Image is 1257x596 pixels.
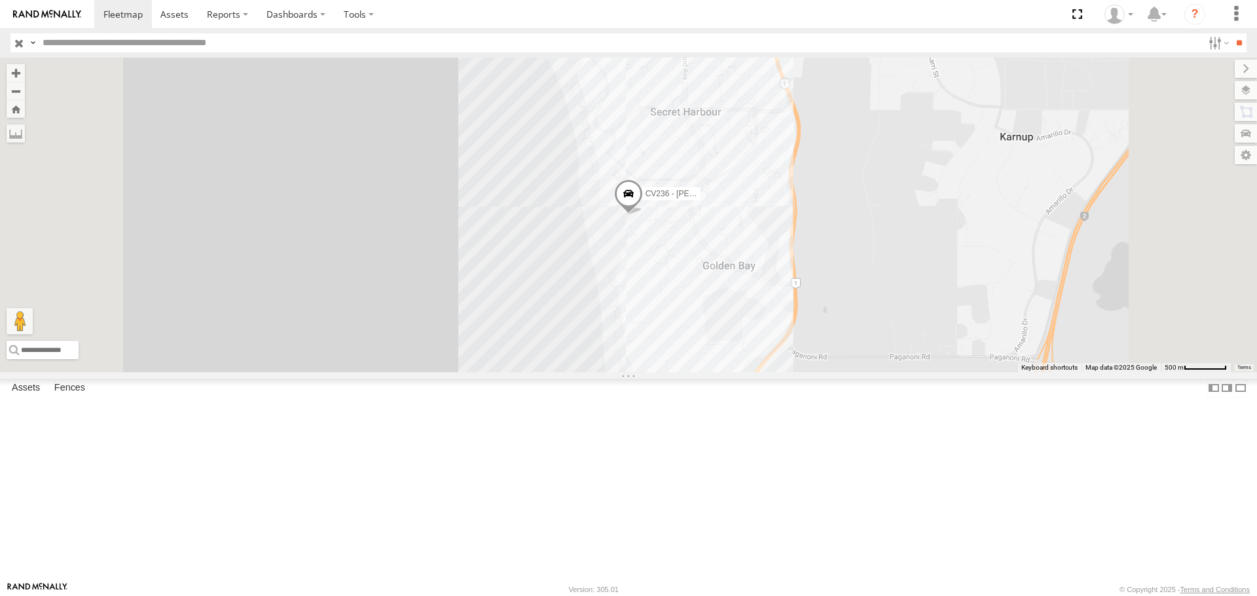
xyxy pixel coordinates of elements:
[48,379,92,398] label: Fences
[5,379,46,398] label: Assets
[1184,4,1205,25] i: ?
[1237,364,1251,370] a: Terms
[7,64,25,82] button: Zoom in
[1165,364,1184,371] span: 500 m
[7,583,67,596] a: Visit our Website
[1120,586,1250,593] div: © Copyright 2025 -
[1180,586,1250,593] a: Terms and Conditions
[1085,364,1157,371] span: Map data ©2025 Google
[1234,379,1247,398] label: Hide Summary Table
[7,124,25,143] label: Measure
[1207,379,1220,398] label: Dock Summary Table to the Left
[646,189,741,198] span: CV236 - [PERSON_NAME]
[7,82,25,100] button: Zoom out
[27,33,38,52] label: Search Query
[1235,146,1257,164] label: Map Settings
[1203,33,1231,52] label: Search Filter Options
[1021,363,1078,372] button: Keyboard shortcuts
[1100,5,1138,24] div: Dean Richter
[1220,379,1233,398] label: Dock Summary Table to the Right
[13,10,81,19] img: rand-logo.svg
[1161,363,1231,372] button: Map Scale: 500 m per 62 pixels
[569,586,619,593] div: Version: 305.01
[7,100,25,118] button: Zoom Home
[7,308,33,334] button: Drag Pegman onto the map to open Street View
